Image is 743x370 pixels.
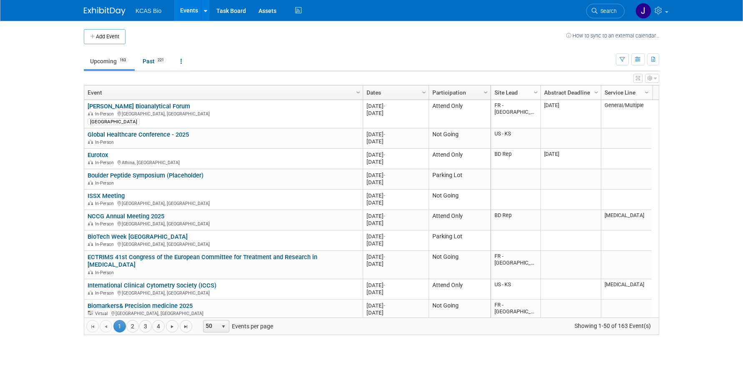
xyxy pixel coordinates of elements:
[84,7,126,15] img: ExhibitDay
[491,128,540,149] td: US - KS
[366,151,425,158] div: [DATE]
[601,279,651,300] td: [MEDICAL_DATA]
[95,140,116,145] span: In-Person
[482,89,489,96] span: Column Settings
[103,323,109,330] span: Go to the previous page
[95,180,116,186] span: In-Person
[366,289,425,296] div: [DATE]
[491,251,540,279] td: FR - [GEOGRAPHIC_DATA]
[88,302,193,310] a: Biomarkers& Precision medicine 2025
[597,8,617,14] span: Search
[429,190,490,210] td: Not Going
[605,85,646,100] a: Service Line
[491,100,540,128] td: FR - [GEOGRAPHIC_DATA]
[384,192,385,199] span: -
[354,85,363,98] a: Column Settings
[593,89,600,96] span: Column Settings
[482,85,491,98] a: Column Settings
[88,290,93,295] img: In-Person Event
[494,85,535,100] a: Site Lead
[429,251,490,279] td: Not Going
[84,53,135,69] a: Upcoming163
[586,4,625,18] a: Search
[491,279,540,300] td: US - KS
[429,100,490,128] td: Attend Only
[592,85,601,98] a: Column Settings
[88,212,164,220] a: NCCG Annual Meeting 2025
[95,311,110,316] span: Virtual
[366,302,425,309] div: [DATE]
[366,110,425,117] div: [DATE]
[180,320,192,332] a: Go to the last page
[429,230,490,251] td: Parking Lot
[366,85,423,100] a: Dates
[88,110,359,117] div: [GEOGRAPHIC_DATA], [GEOGRAPHIC_DATA]
[88,151,108,159] a: Eurotox
[540,149,601,169] td: [DATE]
[491,149,540,169] td: BD Rep
[95,270,116,275] span: In-Person
[95,221,116,227] span: In-Person
[95,290,116,296] span: In-Person
[193,320,281,332] span: Events per page
[88,220,359,227] div: [GEOGRAPHIC_DATA], [GEOGRAPHIC_DATA]
[429,149,490,169] td: Attend Only
[88,102,190,110] a: [PERSON_NAME] Bioanalytical Forum
[643,85,652,98] a: Column Settings
[88,131,189,138] a: Global Healthcare Conference - 2025
[366,179,425,186] div: [DATE]
[136,7,161,14] span: KCAS Bio
[89,323,96,330] span: Go to the first page
[117,57,128,63] span: 163
[88,221,93,225] img: In-Person Event
[88,282,216,289] a: International Clinical Cytometry Society (ICCS)
[567,320,659,332] span: Showing 1-50 of 163 Event(s)
[532,85,541,98] a: Column Settings
[183,323,189,330] span: Go to the last page
[366,212,425,220] div: [DATE]
[384,302,385,309] span: -
[136,53,173,69] a: Past221
[366,158,425,165] div: [DATE]
[366,240,425,247] div: [DATE]
[88,200,359,207] div: [GEOGRAPHIC_DATA], [GEOGRAPHIC_DATA]
[88,310,359,317] div: [GEOGRAPHIC_DATA], [GEOGRAPHIC_DATA]
[366,199,425,206] div: [DATE]
[566,32,659,39] a: How to sync to an external calendar...
[95,160,116,165] span: In-Person
[384,103,385,109] span: -
[432,85,485,100] a: Participation
[540,100,601,128] td: [DATE]
[88,311,93,315] img: Virtual Event
[113,320,126,332] span: 1
[420,85,429,98] a: Column Settings
[421,89,427,96] span: Column Settings
[643,89,650,96] span: Column Settings
[203,320,218,332] span: 50
[366,260,425,267] div: [DATE]
[366,192,425,199] div: [DATE]
[635,3,651,19] img: Jason Hannah
[126,320,139,332] a: 2
[491,210,540,230] td: BD Rep
[384,233,385,240] span: -
[155,57,166,63] span: 221
[95,111,116,117] span: In-Person
[366,131,425,138] div: [DATE]
[95,201,116,206] span: In-Person
[88,242,93,246] img: In-Person Event
[355,89,361,96] span: Column Settings
[220,323,227,330] span: select
[601,210,651,230] td: [MEDICAL_DATA]
[366,220,425,227] div: [DATE]
[88,201,93,205] img: In-Person Event
[544,85,595,100] a: Abstract Deadline
[84,29,126,44] button: Add Event
[429,210,490,230] td: Attend Only
[429,279,490,300] td: Attend Only
[88,118,140,125] div: [GEOGRAPHIC_DATA]
[88,85,357,100] a: Event
[88,172,203,179] a: Boulder Peptide Symposium (Placeholder)
[366,102,425,110] div: [DATE]
[88,253,317,269] a: ECTRIMS 41st Congress of the European Committee for Treatment and Research in [MEDICAL_DATA]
